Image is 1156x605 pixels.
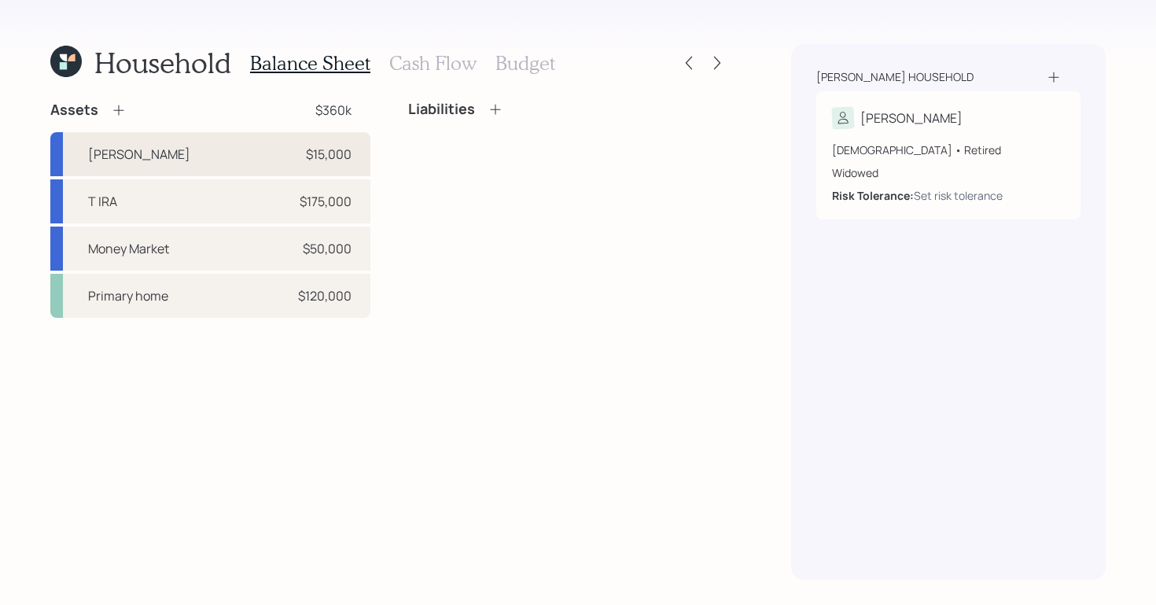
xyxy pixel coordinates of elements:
[88,286,168,305] div: Primary home
[832,142,1065,158] div: [DEMOGRAPHIC_DATA] • Retired
[250,52,370,75] h3: Balance Sheet
[816,69,974,85] div: [PERSON_NAME] household
[88,239,169,258] div: Money Market
[303,239,352,258] div: $50,000
[495,52,555,75] h3: Budget
[832,188,914,203] b: Risk Tolerance:
[94,46,231,79] h1: Household
[832,164,1065,181] div: Widowed
[860,109,963,127] div: [PERSON_NAME]
[408,101,475,118] h4: Liabilities
[88,192,117,211] div: T IRA
[50,101,98,119] h4: Assets
[315,101,352,120] div: $360k
[306,145,352,164] div: $15,000
[88,145,190,164] div: [PERSON_NAME]
[300,192,352,211] div: $175,000
[914,187,1003,204] div: Set risk tolerance
[298,286,352,305] div: $120,000
[389,52,477,75] h3: Cash Flow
